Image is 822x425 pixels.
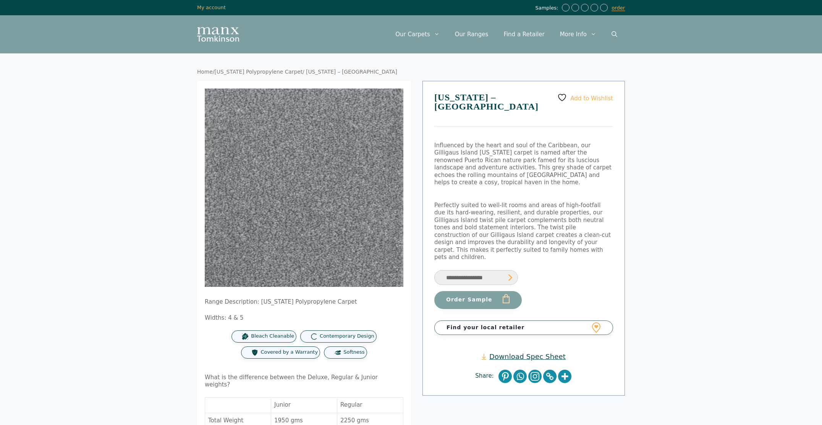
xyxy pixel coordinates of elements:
[205,298,403,306] p: Range Description: [US_STATE] Polypropylene Carpet
[261,349,318,356] span: Covered by a Warranty
[434,93,613,127] h1: [US_STATE] – [GEOGRAPHIC_DATA]
[205,314,403,322] p: Widths: 4 & 5
[388,23,625,46] nav: Primary
[320,333,374,340] span: Contemporary Design
[528,370,542,383] a: Instagram
[197,5,226,10] a: My account
[434,320,613,335] a: Find your local retailer
[447,23,496,46] a: Our Ranges
[251,333,294,340] span: Bleach Cleanable
[434,142,613,187] p: Influenced by the heart and soul of the Caribbean, our Gilligaus Island [US_STATE] carpet is name...
[197,69,213,75] a: Home
[214,69,303,75] a: [US_STATE] Polypropylene Carpet
[197,69,625,76] nav: Breadcrumb
[205,374,403,389] p: What is the difference between the Deluxe, Regular & Junior weights?
[475,372,497,380] span: Share:
[543,370,557,383] a: Copy Link
[496,23,552,46] a: Find a Retailer
[434,202,611,261] span: Perfectly suited to well-lit rooms and areas of high-footfall due its hard-wearing, resilient, an...
[604,23,625,46] a: Open Search Bar
[337,398,403,413] td: Regular
[271,398,337,413] td: Junior
[388,23,447,46] a: Our Carpets
[197,27,239,42] img: Manx Tomkinson
[558,370,571,383] a: More
[343,349,364,356] span: Softness
[535,5,560,11] span: Samples:
[498,370,512,383] a: Pinterest
[434,291,522,309] button: Order Sample
[482,352,566,361] a: Download Spec Sheet
[552,23,604,46] a: More Info
[612,5,625,11] a: order
[513,370,527,383] a: Whatsapp
[570,95,613,101] span: Add to Wishlist
[557,93,613,102] a: Add to Wishlist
